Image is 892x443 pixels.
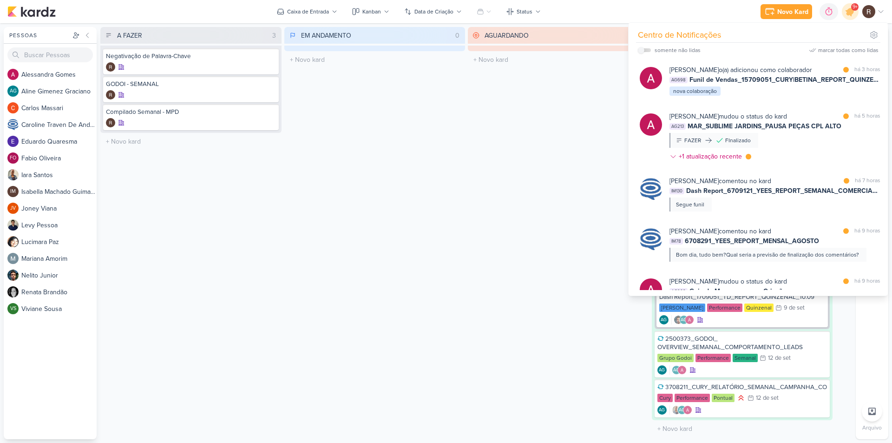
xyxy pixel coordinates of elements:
div: C a r o l i n e T r a v e n D e A n d r a d e [21,120,97,130]
div: Aline Gimenez Graciano [7,86,19,97]
img: Caroline Traven De Andrade [640,228,662,251]
div: M a r i a n a A m o r i m [21,254,97,264]
div: Pessoas [7,31,71,40]
p: Arquivo [862,423,882,432]
div: A l e s s a n d r a G o m e s [21,70,97,79]
p: JV [10,206,16,211]
span: Funil de Vendas_15709051_CURY|BETINA_REPORT_QUINZENAL_16.09 [689,75,880,85]
div: [PERSON_NAME] [659,304,705,312]
div: R e n a t a B r a n d ã o [21,287,97,297]
div: 0 [452,31,463,40]
div: Isabella Machado Guimarães [7,186,19,197]
b: [PERSON_NAME] [669,177,719,185]
b: [PERSON_NAME] [669,278,719,285]
div: Semanal [733,354,758,362]
div: E d u a r d o Q u a r e s m a [21,137,97,146]
img: Iara Santos [672,405,681,415]
div: 2500373_GODOI_ OVERVIEW_SEMANAL_COMPORTAMENTO_LEADS [657,335,827,351]
div: FInalizado [725,136,751,145]
span: Guia de Margens para a Criação [689,286,787,296]
input: + Novo kard [286,53,464,66]
img: Iara Santos [7,169,19,180]
div: Negativação de Palavra-Chave [106,52,276,60]
input: Buscar Pessoas [7,47,93,62]
div: Quinzenal [744,304,774,312]
img: Rafael Dornelles [106,118,115,127]
input: + Novo kard [102,135,280,148]
span: MAR_SUBLIME JARDINS_PAUSA PEÇAS CPL ALTO [688,121,841,131]
div: Aline Gimenez Graciano [672,365,681,375]
span: AG698 [669,77,688,83]
img: Caroline Traven De Andrade [640,178,662,200]
p: AG [681,318,687,323]
div: Criador(a): Rafael Dornelles [106,118,115,127]
p: AG [10,89,17,94]
div: Viviane Sousa [7,303,19,314]
img: Mariana Amorim [7,253,19,264]
div: Pontual [712,394,735,402]
div: FAZER [684,136,701,145]
div: Performance [707,304,742,312]
div: Centro de Notificações [638,29,721,41]
img: Alessandra Gomes [640,67,662,89]
p: FO [10,156,16,161]
div: Aline Gimenez Graciano [677,405,687,415]
div: Aline Gimenez Graciano [657,405,667,415]
p: AG [659,368,665,373]
p: VS [10,306,16,311]
div: Criador(a): Aline Gimenez Graciano [657,365,667,375]
img: Alessandra Gomes [685,315,694,324]
div: Criador(a): Rafael Dornelles [106,90,115,99]
input: + Novo kard [654,422,831,436]
span: IM78 [669,238,683,245]
p: IM [10,189,16,194]
div: 12 de set [756,395,779,401]
div: somente não lidas [655,46,701,54]
div: nova colaboração [669,86,721,96]
div: +1 atualização recente [679,152,744,161]
div: Fabio Oliveira [7,152,19,164]
p: AG [661,318,667,323]
div: L u c i m a r a P a z [21,237,97,247]
div: Prioridade Alta [736,393,746,403]
img: Rafael Dornelles [862,5,875,18]
div: I s a b e l l a M a c h a d o G u i m a r ã e s [21,187,97,197]
p: AG [673,368,679,373]
img: kardz.app [7,6,56,17]
span: 6708291_YEES_REPORT_MENSAL_AGOSTO [685,236,819,246]
div: Cury [657,394,673,402]
div: 3 [269,31,280,40]
div: Segue funil [676,200,704,209]
input: + Novo kard [470,53,647,66]
div: J o n e y V i a n a [21,204,97,213]
div: C a r l o s M a s s a r i [21,103,97,113]
div: Colaboradores: Iara Santos, Aline Gimenez Graciano, Alessandra Gomes [669,405,692,415]
b: [PERSON_NAME] [669,112,719,120]
div: Colaboradores: Aline Gimenez Graciano, Alessandra Gomes [669,365,687,375]
div: N e l i t o J u n i o r [21,271,97,280]
button: Novo Kard [761,4,812,19]
div: Aline Gimenez Graciano [659,315,669,324]
img: Alessandra Gomes [677,365,687,375]
img: Alessandra Gomes [7,69,19,80]
img: Nelito Junior [7,270,19,281]
img: Nelito Junior [674,315,683,324]
div: há 3 horas [854,65,880,75]
span: AG208 [669,288,688,295]
div: Colaboradores: Nelito Junior, Aline Gimenez Graciano, Alessandra Gomes [671,315,694,324]
img: Eduardo Quaresma [7,136,19,147]
img: Levy Pessoa [7,219,19,231]
div: Criador(a): Rafael Dornelles [106,62,115,72]
div: há 5 horas [854,112,880,121]
img: Alessandra Gomes [640,113,662,136]
div: 3708211_CURY_RELATÓRIO_SEMANAL_CAMPANHA_CONTRATAÇÃO_RJ [657,383,827,391]
div: I a r a S a n t o s [21,170,97,180]
img: Alessandra Gomes [640,278,662,301]
div: 12 de set [768,355,791,361]
b: [PERSON_NAME] [669,227,719,235]
div: comentou no kard [669,226,771,236]
span: IM130 [669,188,684,194]
div: V i v i a n e S o u s a [21,304,97,314]
div: marcar todas como lidas [818,46,879,54]
div: Joney Viana [7,203,19,214]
